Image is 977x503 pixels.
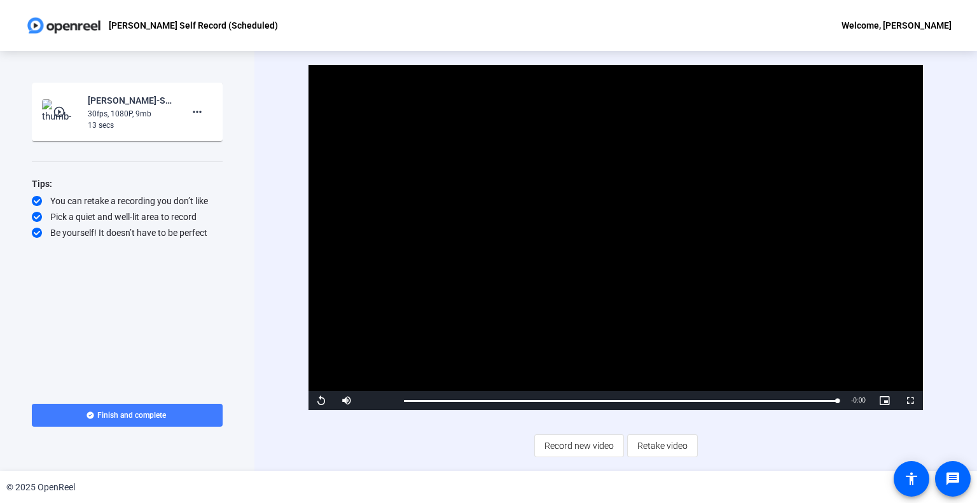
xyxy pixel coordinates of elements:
div: 30fps, 1080P, 9mb [88,108,173,120]
button: Replay [308,391,334,410]
span: Record new video [544,434,614,458]
span: Finish and complete [97,410,166,420]
div: You can retake a recording you don’t like [32,195,223,207]
mat-icon: more_horiz [190,104,205,120]
div: Progress Bar [404,400,838,402]
span: Retake video [637,434,688,458]
div: [PERSON_NAME]-Self-Record Test 9-11-[PERSON_NAME] Self Record -Scheduled--1757615795440-webcam [88,93,173,108]
mat-icon: accessibility [904,471,919,486]
button: Finish and complete [32,404,223,427]
button: Fullscreen [897,391,923,410]
span: 0:00 [853,397,865,404]
span: - [851,397,853,404]
button: Picture-in-Picture [872,391,897,410]
mat-icon: message [945,471,960,486]
div: Video Player [308,65,923,410]
button: Mute [334,391,359,410]
button: Retake video [627,434,698,457]
div: 13 secs [88,120,173,131]
div: Tips: [32,176,223,191]
div: Welcome, [PERSON_NAME] [842,18,952,33]
div: Be yourself! It doesn’t have to be perfect [32,226,223,239]
div: Pick a quiet and well-lit area to record [32,210,223,223]
mat-icon: play_circle_outline [53,106,68,118]
p: [PERSON_NAME] Self Record (Scheduled) [109,18,278,33]
img: thumb-nail [42,99,80,125]
button: Record new video [534,434,624,457]
div: © 2025 OpenReel [6,481,75,494]
img: OpenReel logo [25,13,102,38]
